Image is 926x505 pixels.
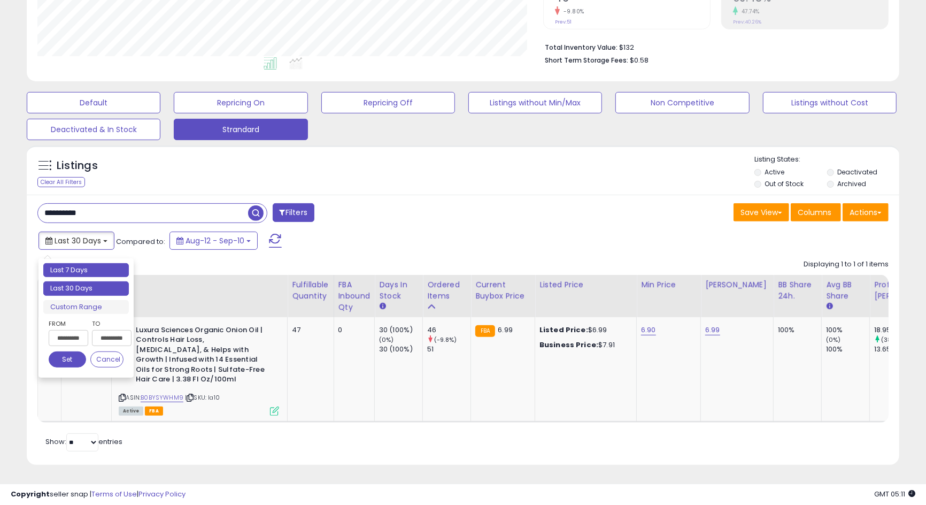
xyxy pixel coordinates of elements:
button: Non Competitive [615,92,749,113]
b: Total Inventory Value: [545,43,618,52]
div: $7.91 [539,340,628,350]
div: Min Price [641,279,696,290]
div: Title [116,279,283,290]
span: Last 30 Days [55,235,101,246]
b: Luxura Sciences Organic Onion Oil | Controls Hair Loss, [MEDICAL_DATA], & Helps with Growth | Inf... [136,325,266,387]
div: 30 (100%) [379,345,422,354]
div: [PERSON_NAME] [705,279,769,290]
div: 0 [338,325,367,335]
button: Default [27,92,160,113]
span: | SKU: la10 [185,393,220,402]
div: 100% [778,325,813,335]
label: To [92,318,124,329]
a: 6.99 [705,325,720,335]
div: 46 [427,325,470,335]
button: Repricing On [174,92,307,113]
div: 100% [826,345,869,354]
button: Save View [734,203,789,221]
b: Business Price: [539,340,598,350]
div: BB Share 24h. [778,279,817,302]
div: Fulfillable Quantity [292,279,329,302]
b: Short Term Storage Fees: [545,56,628,65]
a: Terms of Use [91,489,137,499]
small: -9.80% [560,7,584,16]
div: Displaying 1 to 1 of 1 items [804,259,889,270]
button: Last 30 Days [38,232,114,250]
div: Current Buybox Price [475,279,530,302]
span: Compared to: [116,236,165,247]
a: 6.90 [641,325,656,335]
button: Set [49,351,86,368]
div: 51 [427,345,470,354]
div: ASIN: [119,325,279,415]
div: Days In Stock [379,279,418,302]
button: Listings without Cost [763,92,897,113]
button: Actions [843,203,889,221]
span: Columns [798,207,831,218]
small: Prev: 51 [555,19,572,25]
li: Last 7 Days [43,263,129,278]
button: Strandard [174,119,307,140]
li: Last 30 Days [43,281,129,296]
label: Out of Stock [765,179,804,188]
small: (0%) [826,335,841,344]
span: Show: entries [45,437,122,447]
div: 100% [826,325,869,335]
label: Active [765,167,784,177]
strong: Copyright [11,489,50,499]
div: $6.99 [539,325,628,335]
div: 30 (100%) [379,325,422,335]
small: FBA [475,325,495,337]
li: $132 [545,40,881,53]
button: Aug-12 - Sep-10 [169,232,258,250]
small: Days In Stock. [379,302,385,311]
small: (-9.8%) [434,335,457,344]
span: $0.58 [630,55,649,65]
label: From [49,318,86,329]
small: Avg BB Share. [826,302,832,311]
p: Listing States: [754,155,899,165]
div: Avg BB Share [826,279,865,302]
h5: Listings [57,158,98,173]
small: Prev: 40.26% [733,19,761,25]
div: FBA inbound Qty [338,279,371,313]
button: Cancel [90,351,124,368]
button: Columns [791,203,841,221]
button: Listings without Min/Max [468,92,602,113]
div: Listed Price [539,279,632,290]
b: Listed Price: [539,325,588,335]
div: 47 [292,325,325,335]
small: 47.74% [738,7,760,16]
a: B0BYSYWHM9 [141,393,183,402]
label: Archived [837,179,866,188]
small: (0%) [379,335,394,344]
div: seller snap | | [11,489,186,500]
span: 6.99 [498,325,513,335]
li: Custom Range [43,300,129,315]
span: All listings currently available for purchase on Amazon [119,407,143,416]
button: Deactivated & In Stock [27,119,160,140]
div: Clear All Filters [37,177,85,187]
span: 2025-10-11 05:11 GMT [874,489,915,499]
small: (38.83%) [881,335,908,344]
span: FBA [145,407,163,416]
button: Filters [273,203,314,222]
button: Repricing Off [321,92,455,113]
label: Deactivated [837,167,877,177]
div: Ordered Items [427,279,466,302]
a: Privacy Policy [138,489,186,499]
span: Aug-12 - Sep-10 [186,235,244,246]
